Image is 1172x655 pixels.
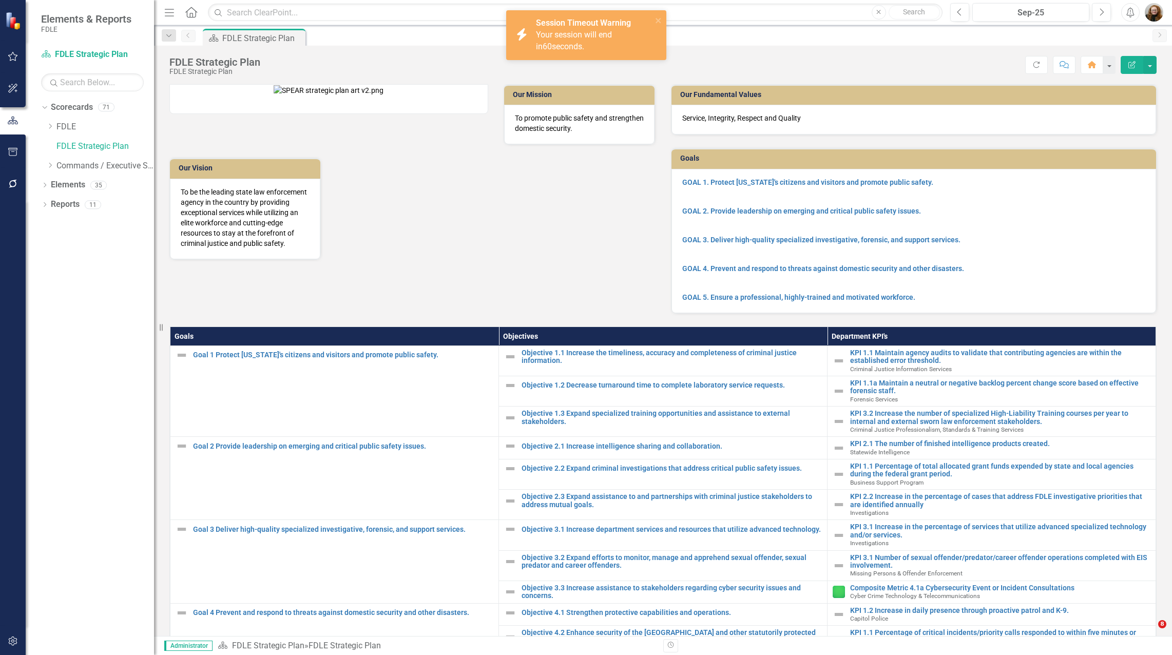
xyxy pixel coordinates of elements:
[828,490,1156,520] td: Double-Click to Edit Right Click for Context Menu
[85,200,101,209] div: 11
[499,581,828,603] td: Double-Click to Edit Right Click for Context Menu
[680,155,1151,162] h3: Goals
[504,631,516,643] img: Not Defined
[504,412,516,424] img: Not Defined
[522,526,822,533] a: Objective 3.1 Increase department services and resources that utilize advanced technology.
[169,56,260,68] div: FDLE Strategic Plan
[976,7,1086,19] div: Sep-25
[889,5,940,20] button: Search
[655,14,662,26] button: close
[218,640,656,652] div: »
[850,365,952,373] span: Criminal Justice Information Services
[850,584,1150,592] a: Composite Metric 4.1a Cybersecurity Event or Incident Consultations
[833,560,845,572] img: Not Defined
[51,179,85,191] a: Elements
[828,603,1156,626] td: Double-Click to Edit Right Click for Context Menu
[176,607,188,619] img: Not Defined
[181,187,310,248] p: To be the leading state law enforcement agency in the country by providing exceptional services w...
[41,49,144,61] a: FDLE Strategic Plan
[499,603,828,626] td: Double-Click to Edit Right Click for Context Menu
[833,415,845,428] img: Not Defined
[850,615,888,622] span: Capitol Police
[682,113,1146,123] p: Service, Integrity, Respect and Quality
[522,349,822,365] a: Objective 1.1 Increase the timeliness, accuracy and completeness of criminal justice information.
[850,629,1150,645] a: KPI 1.1 Percentage of critical incidents/priority calls responded to within five minutes or less.
[504,607,516,619] img: Not Defined
[499,437,828,459] td: Double-Click to Edit Right Click for Context Menu
[274,85,383,95] img: SPEAR strategic plan art v2.png
[499,520,828,550] td: Double-Click to Edit Right Click for Context Menu
[850,396,898,403] span: Forensic Services
[850,479,924,486] span: Business Support Program
[515,113,644,133] p: To promote public safety and strengthen domestic security.
[850,509,889,516] span: Investigations
[682,293,915,301] a: GOAL 5. Ensure a professional, highly-trained and motivated workforce.
[850,493,1150,509] a: KPI 2.2 Increase in the percentage of cases that address FDLE investigative priorities that are i...
[164,641,213,651] span: Administrator
[536,18,631,28] strong: Session Timeout Warning
[5,12,23,30] img: ClearPoint Strategy
[850,570,963,577] span: Missing Persons & Offender Enforcement
[682,264,964,273] a: GOAL 4. Prevent and respond to threats against domestic security and other disasters.
[833,634,845,647] img: Not Defined
[833,355,845,367] img: Not Defined
[499,376,828,406] td: Double-Click to Edit Right Click for Context Menu
[1145,3,1163,22] img: Jennifer Siddoway
[193,351,493,359] a: Goal 1 Protect [US_STATE]'s citizens and visitors and promote public safety.
[833,608,845,621] img: Not Defined
[828,550,1156,581] td: Double-Click to Edit Right Click for Context Menu
[499,550,828,581] td: Double-Click to Edit Right Click for Context Menu
[170,437,499,520] td: Double-Click to Edit Right Click for Context Menu
[850,449,910,456] span: Statewide Intelligence
[828,437,1156,459] td: Double-Click to Edit Right Click for Context Menu
[176,440,188,452] img: Not Defined
[41,73,144,91] input: Search Below...
[193,526,493,533] a: Goal 3 Deliver high-quality specialized investigative, forensic, and support services.
[828,376,1156,406] td: Double-Click to Edit Right Click for Context Menu
[833,586,845,598] img: Proceeding as Planned
[543,42,552,51] span: 60
[522,410,822,426] a: Objective 1.3 Expand specialized training opportunities and assistance to external stakeholders.
[179,164,315,172] h3: Our Vision
[504,351,516,363] img: Not Defined
[41,13,131,25] span: Elements & Reports
[499,459,828,490] td: Double-Click to Edit Right Click for Context Menu
[169,68,260,75] div: FDLE Strategic Plan
[850,463,1150,478] a: KPI 1.1 Percentage of total allocated grant funds expended by state and local agencies during the...
[1158,620,1166,628] span: 8
[833,385,845,397] img: Not Defined
[51,102,93,113] a: Scorecards
[903,8,925,16] span: Search
[828,581,1156,603] td: Double-Click to Edit Right Click for Context Menu
[170,345,499,437] td: Double-Click to Edit Right Click for Context Menu
[828,345,1156,376] td: Double-Click to Edit Right Click for Context Menu
[499,490,828,520] td: Double-Click to Edit Right Click for Context Menu
[56,121,154,133] a: FDLE
[833,468,845,480] img: Not Defined
[504,463,516,475] img: Not Defined
[850,426,1024,433] span: Criminal Justice Professionalism, Standards & Training Services
[828,520,1156,550] td: Double-Click to Edit Right Click for Context Menu
[504,440,516,452] img: Not Defined
[833,442,845,454] img: Not Defined
[850,349,1150,365] a: KPI 1.1 Maintain agency audits to validate that contributing agencies are within the established ...
[51,199,80,210] a: Reports
[522,554,822,570] a: Objective 3.2 Expand efforts to monitor, manage and apprehend sexual offender, sexual predator an...
[56,141,154,152] a: FDLE Strategic Plan
[850,440,1150,448] a: KPI 2.1 The number of finished intelligence products created.
[522,609,822,617] a: Objective 4.1 Strengthen protective capabilities and operations.
[682,207,921,215] a: GOAL 2. Provide leadership on emerging and critical public safety issues.
[193,442,493,450] a: Goal 2 Provide leadership on emerging and critical public safety issues.
[850,410,1150,426] a: KPI 3.2 Increase the number of specialized High-Liability Training courses per year to internal a...
[833,498,845,511] img: Not Defined
[972,3,1089,22] button: Sep-25
[504,495,516,507] img: Not Defined
[850,540,889,547] span: Investigations
[536,30,612,51] span: Your session will end in seconds.
[499,345,828,376] td: Double-Click to Edit Right Click for Context Menu
[176,349,188,361] img: Not Defined
[850,554,1150,570] a: KPI 3.1 Number of sexual offender/predator/career offender operations completed with EIS involvem...
[170,520,499,603] td: Double-Click to Edit Right Click for Context Menu
[193,609,493,617] a: Goal 4 Prevent and respond to threats against domestic security and other disasters.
